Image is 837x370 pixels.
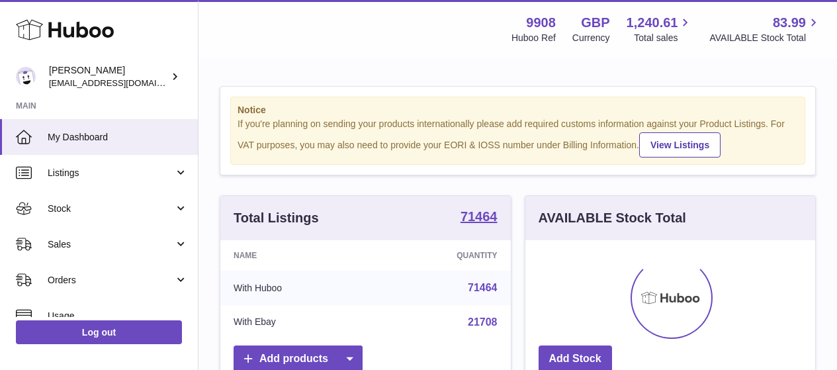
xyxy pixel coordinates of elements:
[48,203,174,215] span: Stock
[48,131,188,144] span: My Dashboard
[773,14,806,32] span: 83.99
[581,14,609,32] strong: GBP
[373,240,510,271] th: Quantity
[511,32,556,44] div: Huboo Ref
[238,118,798,158] div: If you're planning on sending your products internationally please add required customs informati...
[48,310,188,322] span: Usage
[220,305,373,340] td: With Ebay
[48,238,174,251] span: Sales
[461,210,498,223] strong: 71464
[16,67,36,87] img: internalAdmin-9908@internal.huboo.com
[468,282,498,293] a: 71464
[572,32,610,44] div: Currency
[16,320,182,344] a: Log out
[220,240,373,271] th: Name
[539,209,686,227] h3: AVAILABLE Stock Total
[234,209,319,227] h3: Total Listings
[627,14,693,44] a: 1,240.61 Total sales
[709,14,821,44] a: 83.99 AVAILABLE Stock Total
[627,14,678,32] span: 1,240.61
[49,77,195,88] span: [EMAIL_ADDRESS][DOMAIN_NAME]
[468,316,498,328] a: 21708
[709,32,821,44] span: AVAILABLE Stock Total
[48,274,174,287] span: Orders
[49,64,168,89] div: [PERSON_NAME]
[461,210,498,226] a: 71464
[238,104,798,116] strong: Notice
[220,271,373,305] td: With Huboo
[526,14,556,32] strong: 9908
[48,167,174,179] span: Listings
[634,32,693,44] span: Total sales
[639,132,721,158] a: View Listings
